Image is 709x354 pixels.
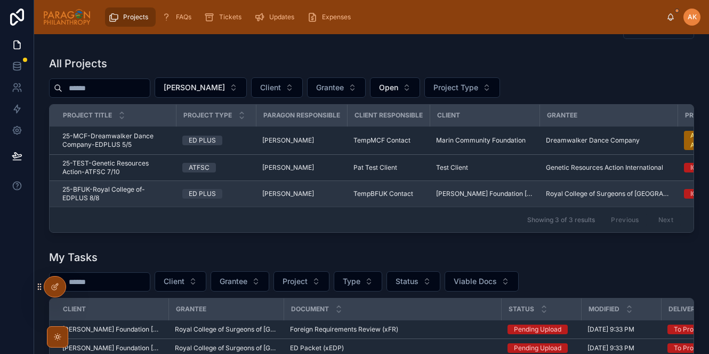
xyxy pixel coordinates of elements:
span: Genetic Resources Action International [546,163,663,172]
span: Dreamwalker Dance Company [546,136,640,145]
a: Foreign Requirements Review (xFR) [290,325,495,334]
span: Project Type [183,111,232,120]
a: Tickets [201,7,249,27]
span: Modified [589,305,619,313]
div: Pending Upload [514,343,561,353]
a: [PERSON_NAME] Foundation [GEOGRAPHIC_DATA] [62,344,162,352]
span: Client Responsible [354,111,423,120]
button: Select Button [445,271,519,292]
span: Grantee [547,111,577,120]
div: scrollable content [100,5,666,29]
a: Pending Upload [507,325,575,334]
span: Project Title [63,111,112,120]
span: Test Client [436,163,468,172]
a: TempBFUK Contact [353,190,423,198]
span: Type [343,276,360,287]
a: Test Client [436,163,533,172]
span: Tickets [219,13,241,21]
span: Status [509,305,534,313]
button: Select Button [211,271,269,292]
button: Select Button [155,271,206,292]
a: Royal College of Surgeons of [GEOGRAPHIC_DATA] [175,325,277,334]
span: Project [283,276,308,287]
span: [PERSON_NAME] [262,136,314,145]
a: 25-BFUK-Royal College of-EDPLUS 8/8 [62,185,170,202]
a: Royal College of Surgeons of [GEOGRAPHIC_DATA] [175,344,277,352]
button: Select Button [251,77,303,98]
a: ATFSC [182,163,249,172]
div: ED PLUS [189,189,216,199]
a: ED Packet (xEDP) [290,344,495,352]
button: Select Button [307,77,366,98]
a: Dreamwalker Dance Company [546,136,671,145]
a: Projects [105,7,156,27]
span: Projects [123,13,148,21]
span: Status [396,276,418,287]
img: App logo [43,9,91,26]
button: Select Button [370,77,420,98]
a: [PERSON_NAME] [262,190,341,198]
span: Client [164,276,184,287]
span: Client [63,305,86,313]
button: Select Button [424,77,500,98]
a: 25-TEST-Genetic Resources Action-ATFSC 7/10 [62,159,170,176]
span: AK [688,13,697,21]
span: Client [437,111,460,120]
a: Marin Community Foundation [436,136,533,145]
span: [DATE] 9:33 PM [587,344,634,352]
a: Updates [251,7,302,27]
a: [PERSON_NAME] Foundation [GEOGRAPHIC_DATA] [62,325,162,334]
a: 25-MCF-Dreamwalker Dance Company-EDPLUS 5/5 [62,132,170,149]
h1: All Projects [49,56,107,71]
a: Royal College of Surgeons of [GEOGRAPHIC_DATA] [546,190,671,198]
span: Expenses [322,13,351,21]
span: Grantee [316,82,344,93]
button: Select Button [273,271,329,292]
span: ED Packet (xEDP) [290,344,344,352]
button: Select Button [155,77,247,98]
h1: My Tasks [49,250,98,265]
a: Pending Upload [507,343,575,353]
div: Pending Upload [514,325,561,334]
span: Viable Docs [454,276,497,287]
button: Select Button [334,271,382,292]
span: Pat Test Client [353,163,397,172]
span: [DATE] 9:33 PM [587,325,634,334]
div: ATFSC [189,163,210,172]
span: Showing 3 of 3 results [527,216,595,224]
span: TempBFUK Contact [353,190,413,198]
span: Project Type [433,82,478,93]
a: [PERSON_NAME] Foundation [GEOGRAPHIC_DATA] [436,190,533,198]
span: Marin Community Foundation [436,136,526,145]
a: [PERSON_NAME] [262,163,341,172]
a: Pat Test Client [353,163,423,172]
a: Expenses [304,7,358,27]
span: Grantee [176,305,206,313]
span: [PERSON_NAME] [164,82,225,93]
a: [PERSON_NAME] [262,136,341,145]
span: [PERSON_NAME] [262,190,314,198]
a: [DATE] 9:33 PM [587,325,655,334]
span: [PERSON_NAME] [262,163,314,172]
a: [DATE] 9:33 PM [587,344,655,352]
span: Foreign Requirements Review (xFR) [290,325,398,334]
span: TempMCF Contact [353,136,410,145]
span: FAQs [176,13,191,21]
a: ED PLUS [182,189,249,199]
div: To Produce [674,325,708,334]
a: FAQs [158,7,199,27]
div: ED PLUS [189,136,216,145]
a: TempMCF Contact [353,136,423,145]
span: Grantee [220,276,247,287]
span: Document [291,305,329,313]
div: To Produce [674,343,708,353]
